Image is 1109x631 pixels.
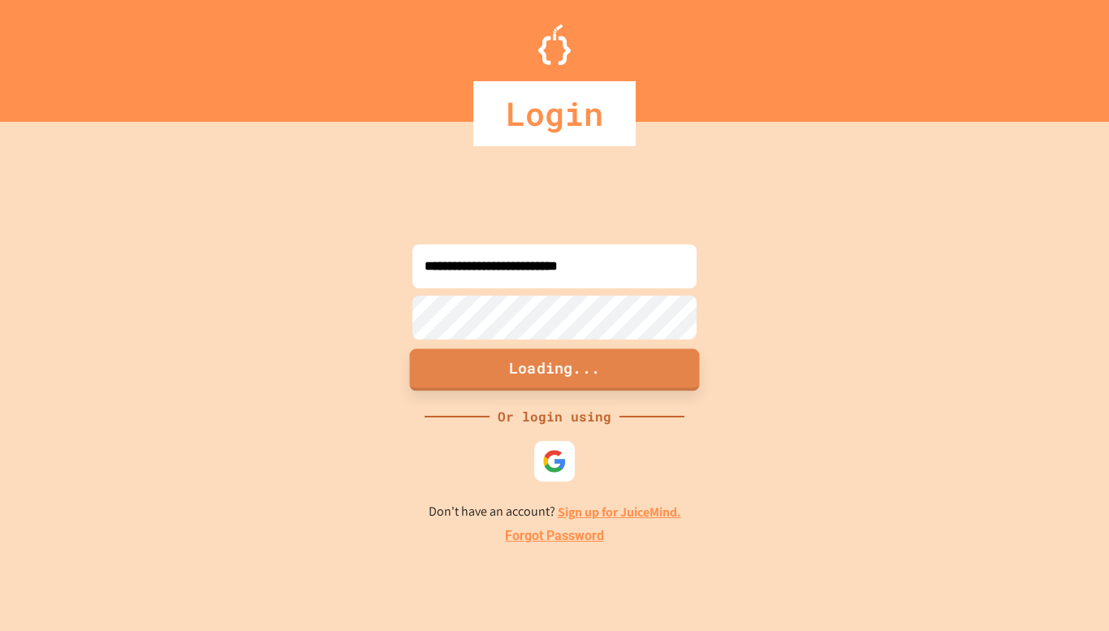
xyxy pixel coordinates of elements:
[542,449,567,473] img: google-icon.svg
[1041,566,1093,615] iframe: chat widget
[974,495,1093,564] iframe: chat widget
[490,407,619,426] div: Or login using
[410,348,700,391] button: Loading...
[538,24,571,65] img: Logo.svg
[429,502,681,522] p: Don't have an account?
[505,526,604,546] a: Forgot Password
[558,504,681,521] a: Sign up for JuiceMind.
[473,81,636,146] div: Login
